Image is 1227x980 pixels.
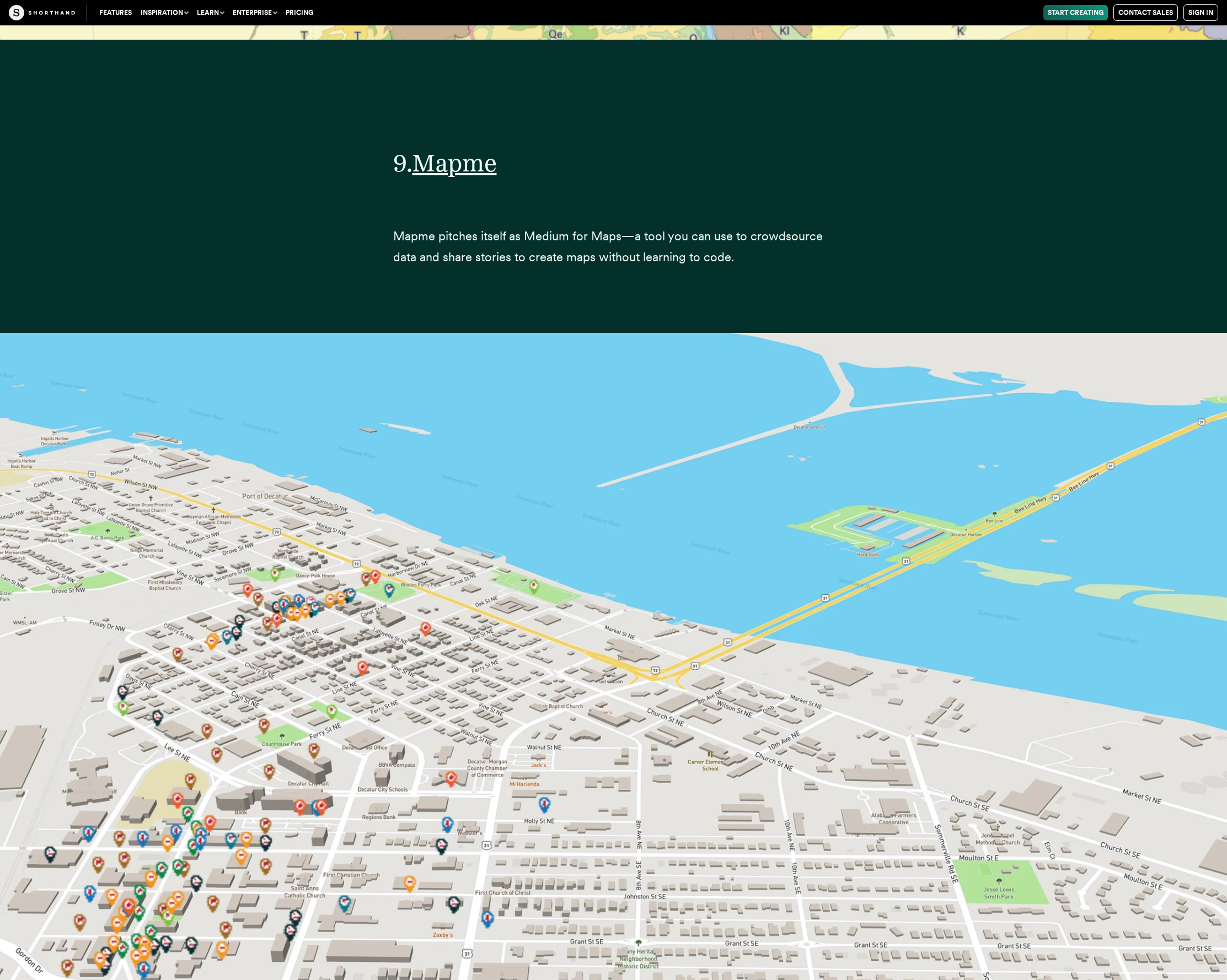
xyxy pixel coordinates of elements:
[136,5,192,20] button: Inspiration
[1113,4,1178,21] a: Contact Sales
[1043,5,1108,20] a: Start Creating
[412,148,497,177] a: Mapme
[95,5,136,20] a: Features
[1183,4,1218,21] a: Sign in
[9,5,75,20] img: The Craft
[281,5,318,20] a: Pricing
[228,5,281,20] button: Enterprise
[393,229,823,263] span: Mapme pitches itself as Medium for Maps—a tool you can use to crowdsource data and share stories ...
[192,5,228,20] button: Learn
[393,148,412,177] span: 9.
